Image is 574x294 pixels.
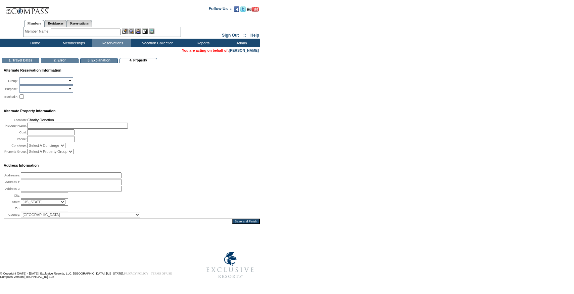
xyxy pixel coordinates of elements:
td: 4. Property [119,58,157,63]
td: City: [4,193,20,199]
td: Home [15,39,54,47]
strong: Alternate Property Information [4,109,56,113]
img: Follow us on Twitter [240,6,246,12]
img: Reservations [142,29,148,34]
td: Phone: [4,136,27,142]
a: Follow us on Twitter [240,8,246,12]
td: Follow Us :: [209,6,233,14]
a: TERMS OF USE [151,272,172,275]
td: 2. Error [41,58,79,63]
img: Impersonate [135,29,141,34]
td: Purpose: [4,85,17,93]
td: Group: [4,77,17,85]
td: Charity Donation [27,118,128,122]
input: Save and Finish [232,219,260,224]
td: 1. Travel Dates [2,58,39,63]
td: Address 2: [4,186,20,192]
td: Reports [183,39,222,47]
a: Sign Out [222,33,239,38]
img: b_edit.gif [122,29,128,34]
strong: Alternate Reservation Information [4,68,61,72]
img: b_calculator.gif [149,29,154,34]
a: [PERSON_NAME] [229,48,259,52]
a: select [68,85,73,93]
img: View [129,29,134,34]
img: Subscribe to our YouTube Channel [247,7,259,12]
td: Admin [222,39,260,47]
span: You are acting on behalf of: [182,48,259,52]
a: Become our fan on Facebook [234,8,239,12]
a: Residences [44,20,67,27]
img: Compass Home [6,2,49,15]
a: Members [24,20,45,27]
td: Cost: [4,129,27,135]
td: Location: [4,118,27,122]
td: Reservations [92,39,131,47]
img: Become our fan on Facebook [234,6,239,12]
span: :: [243,33,246,38]
a: select [68,77,73,85]
a: PRIVACY POLICY [124,272,148,275]
td: State: [4,199,20,205]
td: Address 1: [4,179,20,185]
td: Property Name: [4,123,27,129]
td: Zip: [4,205,20,211]
strong: Address Information [4,163,39,167]
img: Exclusive Resorts [200,248,260,282]
td: Addressee: [4,172,20,178]
td: Vacation Collection [131,39,183,47]
div: Member Name: [25,29,51,34]
td: Memberships [54,39,92,47]
a: Reservations [67,20,92,27]
td: 3. Explanation [80,58,118,63]
a: Subscribe to our YouTube Channel [247,8,259,12]
td: Booked?: [4,93,17,100]
td: Country: [4,212,20,217]
a: Help [250,33,259,38]
td: Property Group: [4,149,27,154]
td: Concierge: [4,143,27,148]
